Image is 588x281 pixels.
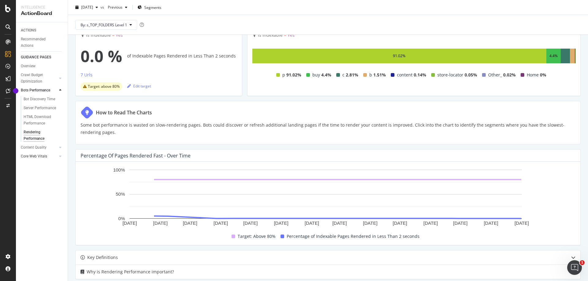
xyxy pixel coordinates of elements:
span: 1 [580,260,585,265]
span: 0.05% [465,71,477,79]
text: [DATE] [363,221,377,226]
text: [DATE] [453,221,467,226]
span: b [369,71,372,79]
span: buy [312,71,320,79]
text: [DATE] [213,221,228,226]
span: Percentage of Indexable Pages Rendered in Less Than 2 seconds [287,233,420,240]
iframe: Intercom live chat [567,260,582,275]
span: 0.14% [414,71,426,79]
span: = [284,32,286,38]
div: Bot Discovery Time [24,96,55,102]
text: [DATE] [243,221,258,226]
span: 1.51% [373,71,386,79]
div: 91.02% [393,52,405,60]
span: Is Indexable [258,32,283,38]
a: HTML Download Performance [24,114,63,127]
span: 0.02% [503,71,516,79]
span: 2.81% [346,71,358,79]
svg: A chart. [81,167,571,228]
button: Edit target [127,81,151,91]
button: 7 Urls [81,71,92,81]
div: Key Definitions [87,254,118,261]
div: Overview [21,63,36,69]
button: By: s_TOP_FOLDERS Level 1 [75,20,137,30]
p: Some bot performance is wasted on slow-rendering pages. Bots could discover or refresh additional... [81,121,575,136]
a: Bot Discovery Time [24,96,63,102]
span: content [397,71,413,79]
span: Other_ [488,71,502,79]
span: Target: Above 80% [238,233,276,240]
div: Core Web Vitals [21,153,47,160]
a: Rendering Performance [24,129,63,142]
a: ACTIONS [21,27,63,34]
text: 100% [113,167,125,172]
span: store-locator [437,71,463,79]
div: Server Performance [24,105,56,111]
span: 91.02% [286,71,301,79]
a: Server Performance [24,105,63,111]
text: [DATE] [424,221,438,226]
a: Content Quality [21,144,57,151]
span: p [282,71,285,79]
span: vs [100,5,105,10]
span: Previous [105,5,123,10]
span: Is Indexable [86,32,111,38]
text: [DATE] [123,221,137,226]
span: Target: above 80% [88,85,120,88]
span: Yes [116,32,123,38]
a: Bots Performance [21,87,57,94]
text: [DATE] [274,221,288,226]
div: Bots Performance [21,87,50,94]
span: Home [527,71,539,79]
a: GUIDANCE PAGES [21,54,63,61]
span: By: s_TOP_FOLDERS Level 1 [81,22,127,27]
div: How to Read The Charts [96,109,152,116]
span: c [342,71,345,79]
button: Previous [105,2,130,12]
div: warning label [81,82,122,91]
div: GUIDANCE PAGES [21,54,51,61]
div: Percentage of Pages Rendered Fast - Over Time [81,153,190,159]
span: 0.0 % [81,44,122,68]
text: [DATE] [514,221,529,226]
text: [DATE] [332,221,347,226]
div: Crawl Budget Optimization [21,72,53,85]
span: 2025 Sep. 1st [81,5,93,10]
a: Crawl Budget Optimization [21,72,57,85]
div: 7 Urls [81,72,92,78]
span: Segments [144,5,161,10]
div: Rendering Performance [24,129,58,142]
text: [DATE] [153,221,168,226]
div: HTML Download Performance [24,114,59,127]
button: [DATE] [73,2,100,12]
text: [DATE] [393,221,407,226]
div: ActionBoard [21,10,63,17]
div: Edit target [127,83,151,89]
text: [DATE] [305,221,319,226]
span: 4.4% [321,71,331,79]
div: ACTIONS [21,27,36,34]
div: Intelligence [21,5,63,10]
text: 50% [116,192,125,197]
text: [DATE] [484,221,498,226]
span: = [112,32,115,38]
a: Recommended Actions [21,36,63,49]
div: Why is Rendering Performance important? [87,268,174,275]
div: of Indexable Pages Rendered in Less Than 2 seconds [81,44,237,68]
span: Yes [288,32,295,38]
span: 0% [540,71,546,79]
a: Overview [21,63,63,69]
a: Core Web Vitals [21,153,57,160]
text: 0% [118,216,125,221]
div: Content Quality [21,144,47,151]
div: Recommended Actions [21,36,58,49]
text: [DATE] [183,221,197,226]
div: 4.4% [549,52,558,60]
div: Tooltip anchor [13,88,18,94]
button: Segments [135,2,164,12]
